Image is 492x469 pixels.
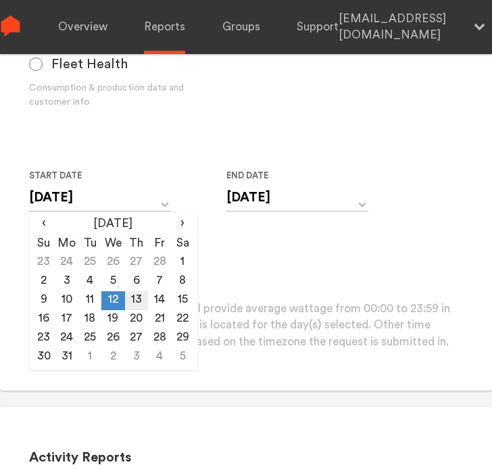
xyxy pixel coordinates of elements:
[101,329,124,348] td: 26
[32,272,55,291] td: 2
[171,310,194,329] td: 22
[125,329,148,348] td: 27
[78,234,101,253] th: Tu
[125,291,148,310] td: 13
[29,168,160,184] label: Start Date
[29,449,464,466] h2: Activity Reports
[125,348,148,367] td: 3
[29,57,43,71] input: Fleet Health
[171,253,194,272] td: 1
[32,348,55,367] td: 30
[55,216,171,234] th: [DATE]
[32,253,55,272] td: 23
[32,329,55,348] td: 23
[55,348,78,367] td: 31
[32,234,55,253] th: Su
[78,329,101,348] td: 25
[78,310,101,329] td: 18
[171,272,194,291] td: 8
[32,310,55,329] td: 16
[125,234,148,253] th: Th
[148,272,171,291] td: 7
[32,291,55,310] td: 9
[78,253,101,272] td: 25
[101,291,124,310] td: 12
[29,301,464,351] p: Please note that daily reports will provide average wattage from 00:00 to 23:59 in the time zone ...
[125,310,148,329] td: 20
[55,253,78,272] td: 24
[101,234,124,253] th: We
[78,348,101,367] td: 1
[55,310,78,329] td: 17
[171,291,194,310] td: 15
[29,81,218,109] div: Consumption & production data and customer info
[101,310,124,329] td: 19
[101,253,124,272] td: 26
[148,348,171,367] td: 4
[125,253,148,272] td: 27
[78,291,101,310] td: 11
[148,329,171,348] td: 28
[51,56,128,72] span: Fleet Health
[55,329,78,348] td: 24
[148,291,171,310] td: 14
[125,272,148,291] td: 6
[171,348,194,367] td: 5
[101,348,124,367] td: 2
[171,234,194,253] th: Sa
[55,234,78,253] th: Mo
[148,310,171,329] td: 21
[171,216,194,232] span: ›
[55,291,78,310] td: 10
[171,329,194,348] td: 29
[226,168,358,184] label: End Date
[148,253,171,272] td: 28
[55,272,78,291] td: 3
[148,234,171,253] th: Fr
[101,272,124,291] td: 5
[78,272,101,291] td: 4
[32,216,55,232] span: ‹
